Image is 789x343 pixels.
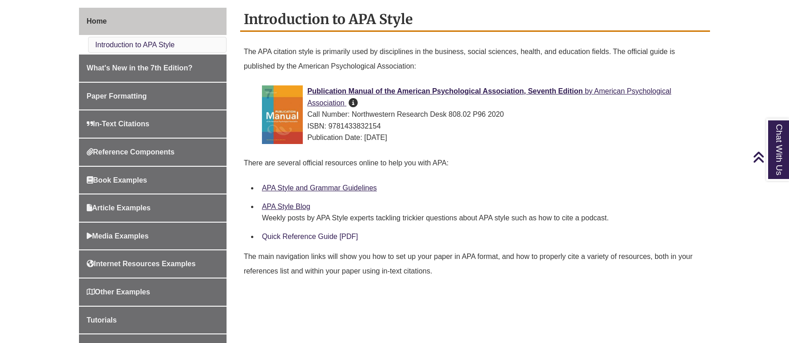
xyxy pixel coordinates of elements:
[79,167,227,194] a: Book Examples
[79,194,227,222] a: Article Examples
[79,55,227,82] a: What's New in the 7th Edition?
[244,41,706,77] p: The APA citation style is primarily used by disciplines in the business, social sciences, health,...
[262,233,358,240] a: Quick Reference Guide [PDF]
[87,176,147,184] span: Book Examples
[87,316,117,324] span: Tutorials
[307,87,671,107] a: Publication Manual of the American Psychological Association, Seventh Edition by American Psychol...
[244,246,706,282] p: The main navigation links will show you how to set up your paper in APA format, and how to proper...
[79,139,227,166] a: Reference Components
[262,213,703,224] div: Weekly posts by APA Style experts tackling trickier questions about APA style such as how to cite...
[79,307,227,334] a: Tutorials
[585,87,592,95] span: by
[87,232,149,240] span: Media Examples
[79,223,227,250] a: Media Examples
[87,288,150,296] span: Other Examples
[95,41,175,49] a: Introduction to APA Style
[79,110,227,138] a: In-Text Citations
[262,109,703,120] div: Call Number: Northwestern Research Desk 808.02 P96 2020
[244,152,706,174] p: There are several official resources online to help you with APA:
[753,151,787,163] a: Back to Top
[87,64,192,72] span: What's New in the 7th Edition?
[262,120,703,132] div: ISBN: 9781433832154
[240,8,710,32] h2: Introduction to APA Style
[262,184,377,192] a: APA Style and Grammar Guidelines
[87,260,196,268] span: Internet Resources Examples
[87,92,147,100] span: Paper Formatting
[79,83,227,110] a: Paper Formatting
[307,87,583,95] span: Publication Manual of the American Psychological Association, Seventh Edition
[87,204,151,212] span: Article Examples
[307,87,671,107] span: American Psychological Association
[87,120,149,128] span: In-Text Citations
[87,148,175,156] span: Reference Components
[79,278,227,306] a: Other Examples
[79,8,227,35] a: Home
[79,250,227,278] a: Internet Resources Examples
[87,17,107,25] span: Home
[262,203,310,210] a: APA Style Blog
[262,132,703,144] div: Publication Date: [DATE]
